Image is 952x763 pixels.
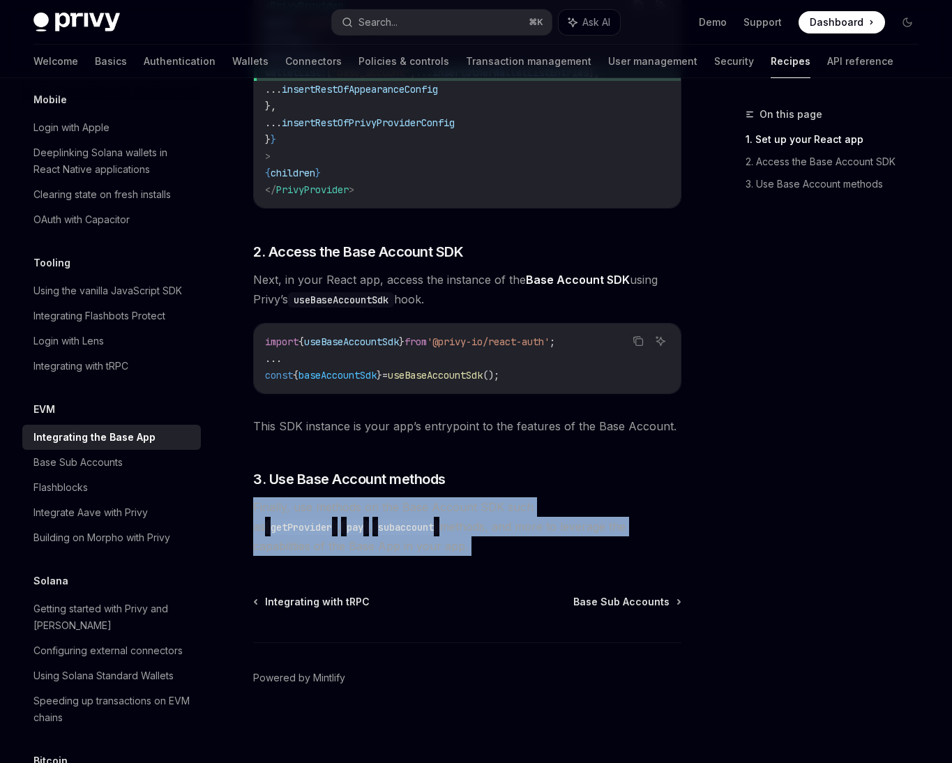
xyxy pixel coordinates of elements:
span: (); [483,369,499,381]
a: API reference [827,45,893,78]
a: OAuth with Capacitor [22,207,201,232]
span: { [265,167,271,179]
span: > [349,183,354,196]
a: 2. Access the Base Account SDK [746,151,930,173]
span: ... [265,352,282,365]
span: > [265,150,271,163]
span: Dashboard [810,15,863,29]
a: 1. Set up your React app [746,128,930,151]
a: Integrating Flashbots Protect [22,303,201,328]
span: } [377,369,382,381]
span: PrivyProvider [276,183,349,196]
a: Base Sub Accounts [22,450,201,475]
a: Integrating the Base App [22,425,201,450]
a: Using Solana Standard Wallets [22,663,201,688]
div: Building on Morpho with Privy [33,529,170,546]
span: Finally, use methods on the Base Account SDK such as , , methods, and more to leverage the capabi... [253,497,681,556]
button: Ask AI [559,10,620,35]
h5: Tooling [33,255,70,271]
a: Speeding up transactions on EVM chains [22,688,201,730]
a: Policies & controls [358,45,449,78]
a: Integrating with tRPC [22,354,201,379]
a: Basics [95,45,127,78]
img: dark logo [33,13,120,32]
div: Login with Apple [33,119,109,136]
span: 3. Use Base Account methods [253,469,446,489]
span: 2. Access the Base Account SDK [253,242,463,262]
a: Using the vanilla JavaScript SDK [22,278,201,303]
a: Connectors [285,45,342,78]
span: const [265,369,293,381]
span: This SDK instance is your app’s entrypoint to the features of the Base Account. [253,416,681,436]
span: import [265,335,299,348]
div: Flashblocks [33,479,88,496]
span: baseAccountSdk [299,369,377,381]
span: insertRestOfAppearanceConfig [282,83,438,96]
div: Deeplinking Solana wallets in React Native applications [33,144,192,178]
code: getProvider [265,520,338,535]
span: '@privy-io/react-auth' [427,335,550,348]
span: ; [550,335,555,348]
span: } [265,133,271,146]
a: Building on Morpho with Privy [22,525,201,550]
button: Copy the contents from the code block [629,332,647,350]
span: ⌘ K [529,17,543,28]
span: }, [265,100,276,112]
span: Integrating with tRPC [265,595,370,609]
a: Powered by Mintlify [253,671,345,685]
a: Security [714,45,754,78]
a: Support [743,15,782,29]
span: = [382,369,388,381]
div: Integrate Aave with Privy [33,504,148,521]
a: Welcome [33,45,78,78]
span: ... [265,83,282,96]
code: subaccount [372,520,439,535]
a: Transaction management [466,45,591,78]
span: } [271,133,276,146]
span: { [299,335,304,348]
a: Dashboard [799,11,885,33]
span: } [399,335,405,348]
a: Flashblocks [22,475,201,500]
div: Search... [358,14,398,31]
div: Using Solana Standard Wallets [33,667,174,684]
a: Clearing state on fresh installs [22,182,201,207]
span: On this page [760,106,822,123]
a: Configuring external connectors [22,638,201,663]
a: User management [608,45,697,78]
a: Integrating with tRPC [255,595,370,609]
span: useBaseAccountSdk [388,369,483,381]
span: children [271,167,315,179]
h5: Solana [33,573,68,589]
span: { [293,369,299,381]
a: Base Sub Accounts [573,595,680,609]
a: Base Account SDK [526,273,630,287]
span: from [405,335,427,348]
span: useBaseAccountSdk [304,335,399,348]
span: </ [265,183,276,196]
a: Login with Lens [22,328,201,354]
a: Getting started with Privy and [PERSON_NAME] [22,596,201,638]
a: Deeplinking Solana wallets in React Native applications [22,140,201,182]
div: OAuth with Capacitor [33,211,130,228]
div: Getting started with Privy and [PERSON_NAME] [33,600,192,634]
div: Speeding up transactions on EVM chains [33,693,192,726]
div: Base Sub Accounts [33,454,123,471]
code: useBaseAccountSdk [288,292,394,308]
button: Search...⌘K [332,10,551,35]
a: Recipes [771,45,810,78]
a: 3. Use Base Account methods [746,173,930,195]
div: Using the vanilla JavaScript SDK [33,282,182,299]
button: Ask AI [651,332,670,350]
div: Configuring external connectors [33,642,183,659]
div: Clearing state on fresh installs [33,186,171,203]
span: ... [265,116,282,129]
a: Demo [699,15,727,29]
span: } [315,167,321,179]
span: Base Sub Accounts [573,595,670,609]
div: Integrating Flashbots Protect [33,308,165,324]
span: Ask AI [582,15,610,29]
a: Wallets [232,45,269,78]
a: Integrate Aave with Privy [22,500,201,525]
span: Next, in your React app, access the instance of the using Privy’s hook. [253,270,681,309]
